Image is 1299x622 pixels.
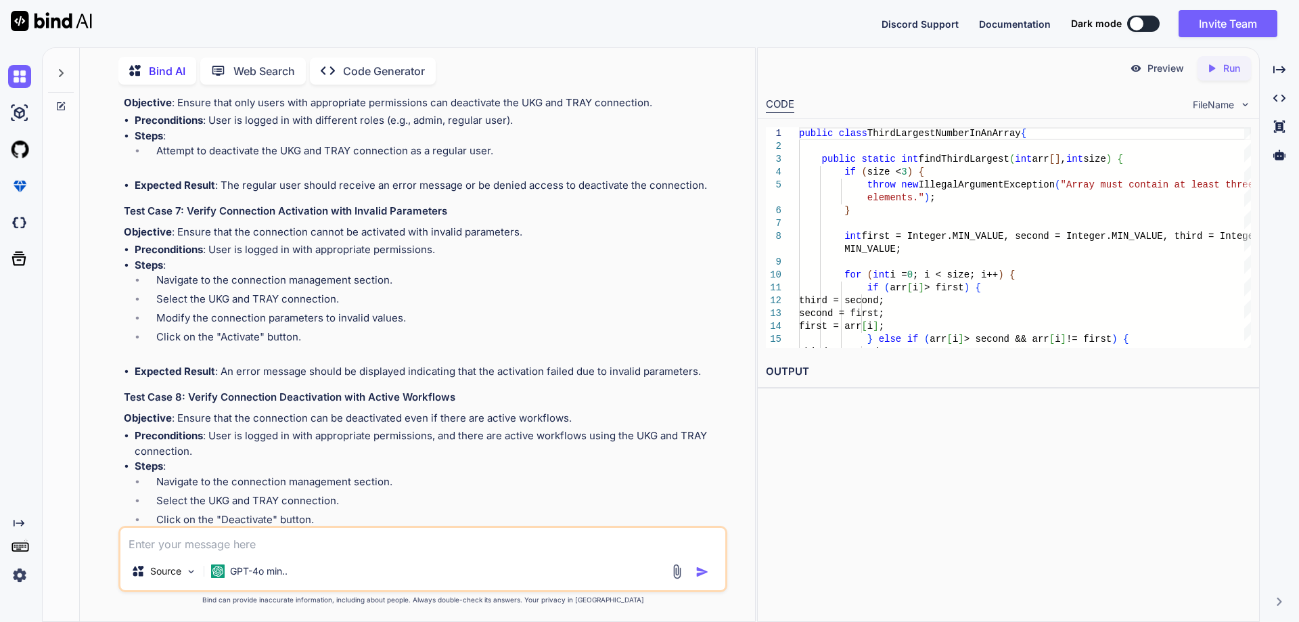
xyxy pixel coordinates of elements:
button: Documentation [979,17,1051,31]
img: icon [696,565,709,579]
span: ] [1060,334,1066,345]
li: Select the UKG and TRAY connection. [145,292,725,311]
strong: Preconditions [135,429,203,442]
span: i [953,334,958,345]
div: 9 [766,256,781,269]
span: { [1117,154,1122,164]
strong: Objective [124,225,172,238]
div: 13 [766,307,781,320]
li: Navigate to the connection management section. [145,273,725,292]
li: Click on the "Deactivate" button. [145,512,725,531]
span: ] [873,321,878,332]
span: elements." [867,192,924,203]
div: 1 [766,127,781,140]
strong: Preconditions [135,243,203,256]
span: { [918,166,924,177]
strong: Steps [135,259,163,271]
div: 5 [766,179,781,192]
span: first = arr [799,321,861,332]
div: 10 [766,269,781,282]
p: : Ensure that the connection can be deactivated even if there are active workflows. [124,411,725,426]
p: Preview [1147,62,1184,75]
img: Pick Models [185,566,197,577]
span: [ [1049,334,1054,345]
div: CODE [766,97,794,113]
div: 7 [766,217,781,230]
button: Invite Team [1179,10,1277,37]
span: 0 [907,269,912,280]
span: > first [924,282,964,293]
span: [ [907,282,912,293]
h2: OUTPUT [758,356,1259,388]
p: Source [150,564,181,578]
img: premium [8,175,31,198]
span: third = second; [799,295,884,306]
li: Modify the connection parameters to invalid values. [145,311,725,330]
p: Run [1223,62,1240,75]
strong: Expected Result [135,365,215,378]
strong: Objective [124,412,172,424]
button: Discord Support [882,17,959,31]
span: } [867,334,872,345]
li: : [135,459,725,546]
p: Web Search [233,63,295,79]
span: ] [1055,154,1060,164]
span: if [867,282,878,293]
div: 3 [766,153,781,166]
span: ; i < size; i++ [913,269,998,280]
span: > second && arr [963,334,1049,345]
li: Click on the "Activate" button. [145,330,725,349]
div: 6 [766,204,781,217]
div: 4 [766,166,781,179]
strong: Steps [135,129,163,142]
h3: Test Case 8: Verify Connection Deactivation with Active Workflows [124,390,725,405]
div: 14 [766,320,781,333]
span: i = [890,269,907,280]
span: ] [958,334,963,345]
span: for [844,269,861,280]
img: settings [8,564,31,587]
span: public [799,128,833,139]
p: Bind can provide inaccurate information, including about people. Always double-check its answers.... [118,595,727,605]
li: : An error message should be displayed indicating that the activation failed due to invalid param... [135,364,725,380]
img: chat [8,65,31,88]
li: : [135,129,725,178]
span: int [1015,154,1032,164]
img: darkCloudIdeIcon [8,211,31,234]
h3: Test Case 7: Verify Connection Activation with Invalid Parameters [124,204,725,219]
span: size < [867,166,901,177]
span: } [844,205,850,216]
li: : User is logged in with different roles (e.g., admin, regular user). [135,113,725,129]
li: : The regular user should receive an error message or be denied access to deactivate the connection. [135,178,725,194]
span: ; [878,321,884,332]
p: Bind AI [149,63,185,79]
li: Attempt to deactivate the UKG and TRAY connection as a regular user. [145,143,725,162]
span: ) [924,192,929,203]
span: ThirdLargestNumberInAnArray [867,128,1020,139]
img: preview [1130,62,1142,74]
span: static [861,154,895,164]
span: "Array must contain at least three [1060,179,1254,190]
span: { [1020,128,1026,139]
img: attachment [669,564,685,579]
span: if [844,166,856,177]
img: chevron down [1239,99,1251,110]
span: second = first; [799,308,884,319]
li: : User is logged in with appropriate permissions. [135,242,725,258]
span: i [1055,334,1060,345]
span: ) [963,282,969,293]
span: FileName [1193,98,1234,112]
span: i [913,282,918,293]
span: MIN_VALUE; [844,244,901,254]
span: Documentation [979,18,1051,30]
span: IllegalArgumentException [918,179,1055,190]
span: { [1123,334,1129,345]
span: { [975,282,980,293]
span: Dark mode [1071,17,1122,30]
img: githubLight [8,138,31,161]
span: { [1009,269,1015,280]
span: ALUE, third = Integer. [1140,231,1265,242]
span: else [878,334,901,345]
span: throw [867,179,895,190]
span: ) [998,269,1003,280]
